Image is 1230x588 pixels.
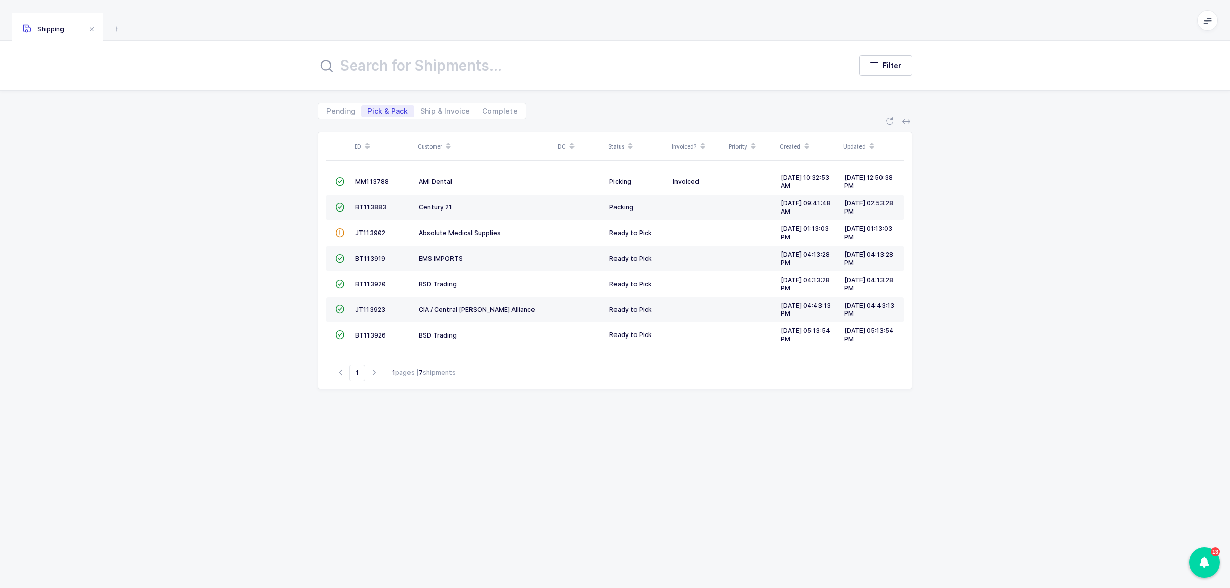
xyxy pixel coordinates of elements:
span: Picking [609,178,631,185]
span: [DATE] 10:32:53 AM [781,174,829,190]
span: Shipping [23,25,64,33]
span: [DATE] 01:13:03 PM [844,225,892,241]
span: MM113788 [355,178,389,185]
span: Filter [883,60,901,71]
span:  [335,229,344,237]
span: Complete [482,108,518,115]
span: [DATE] 04:43:13 PM [781,302,831,318]
span: BT113883 [355,203,386,211]
span:  [335,178,344,185]
span: Ready to Pick [609,280,652,288]
span: Packing [609,203,633,211]
span: Ship & Invoice [420,108,470,115]
span: Pending [326,108,355,115]
span: [DATE] 05:13:54 PM [844,327,894,343]
div: 13 [1211,547,1220,556]
span: [DATE] 02:53:28 PM [844,199,893,215]
span:  [335,255,344,262]
span: BSD Trading [419,280,457,288]
span: [DATE] 09:41:48 AM [781,199,831,215]
div: Created [780,138,837,155]
span: BT113926 [355,331,386,339]
button: Filter [859,55,912,76]
span: CIA / Central [PERSON_NAME] Alliance [419,306,535,313]
span: [DATE] 04:13:28 PM [844,250,893,266]
span:  [335,305,344,313]
input: Search for Shipments... [318,53,839,78]
span: Ready to Pick [609,255,652,262]
div: Updated [843,138,900,155]
span:  [335,331,344,339]
span: [DATE] 04:43:13 PM [844,302,894,318]
div: 13 [1189,547,1220,578]
div: Customer [418,138,551,155]
div: pages | shipments [392,368,456,377]
div: Status [608,138,666,155]
span: Ready to Pick [609,306,652,313]
span: [DATE] 04:13:28 PM [781,250,830,266]
span: Century 21 [419,203,452,211]
span: EMS IMPORTS [419,255,463,262]
span: [DATE] 12:50:38 PM [844,174,893,190]
span: Ready to Pick [609,331,652,339]
span: [DATE] 04:13:28 PM [844,276,893,292]
span:  [335,280,344,288]
b: 7 [419,369,423,376]
div: Invoiced? [672,138,723,155]
span: JT113923 [355,306,385,313]
div: ID [354,138,412,155]
span: BSD Trading [419,331,457,339]
div: Invoiced [673,178,722,186]
span: BT113919 [355,255,385,262]
span: Absolute Medical Supplies [419,229,501,237]
b: 1 [392,369,395,376]
span: [DATE] 05:13:54 PM [781,327,830,343]
span: [DATE] 01:13:03 PM [781,225,829,241]
span: BT113920 [355,280,386,288]
div: DC [558,138,602,155]
span:  [335,203,344,211]
span: Ready to Pick [609,229,652,237]
div: Priority [729,138,773,155]
span: Go to [349,365,365,381]
span: AMI Dental [419,178,452,185]
span: JT113902 [355,229,385,237]
span: [DATE] 04:13:28 PM [781,276,830,292]
span: Pick & Pack [367,108,408,115]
